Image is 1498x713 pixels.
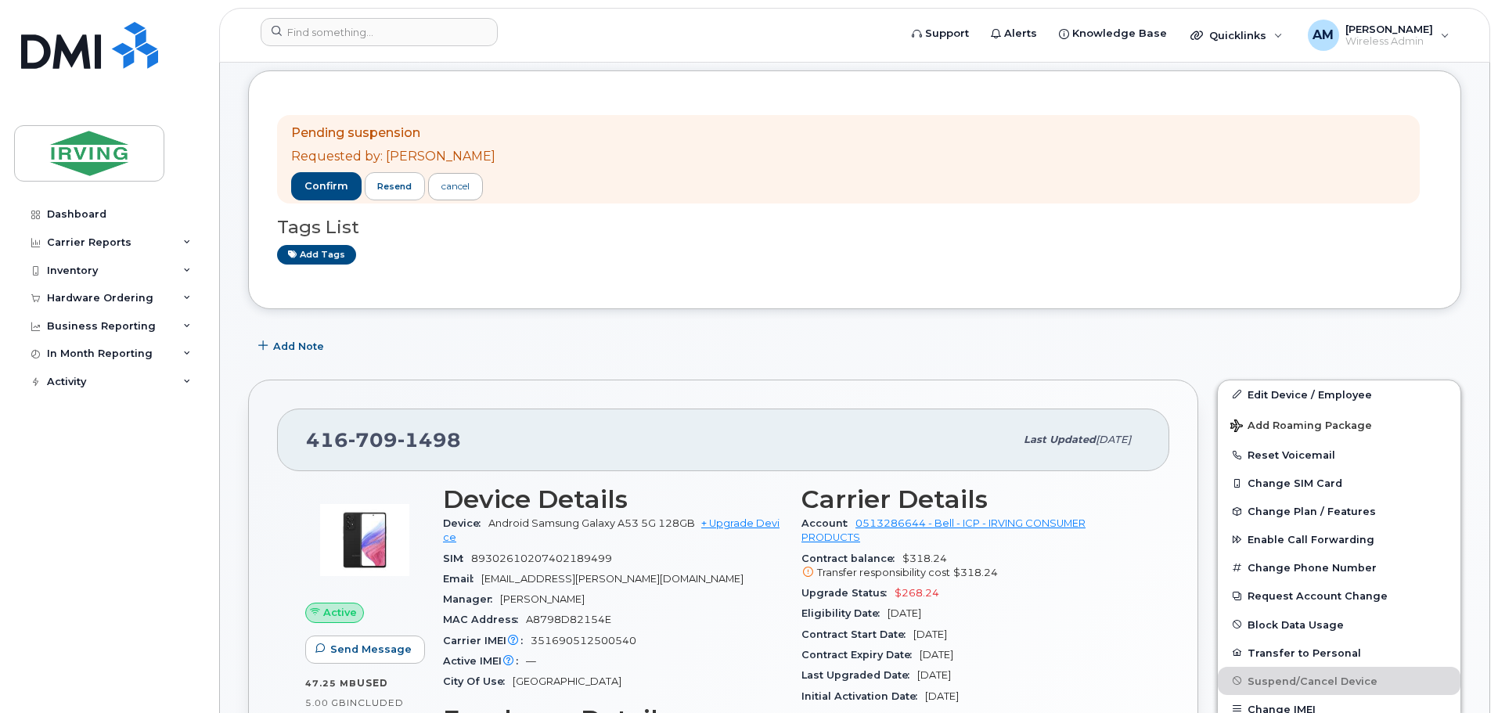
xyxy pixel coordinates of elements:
[305,678,357,689] span: 47.25 MB
[1218,553,1460,582] button: Change Phone Number
[1004,26,1037,41] span: Alerts
[348,428,398,452] span: 709
[1209,29,1266,41] span: Quicklinks
[398,428,461,452] span: 1498
[248,333,337,361] button: Add Note
[980,18,1048,49] a: Alerts
[428,173,483,200] a: cancel
[277,218,1432,237] h3: Tags List
[1218,497,1460,525] button: Change Plan / Features
[1218,667,1460,695] button: Suspend/Cancel Device
[801,607,888,619] span: Eligibility Date
[441,179,470,193] div: cancel
[273,339,324,354] span: Add Note
[304,179,348,193] span: confirm
[500,593,585,605] span: [PERSON_NAME]
[801,628,913,640] span: Contract Start Date
[306,428,461,452] span: 416
[1230,420,1372,434] span: Add Roaming Package
[365,172,426,200] button: resend
[291,148,495,166] p: Requested by: [PERSON_NAME]
[443,655,526,667] span: Active IMEI
[305,636,425,664] button: Send Message
[318,493,412,587] img: image20231002-3703462-kjv75p.jpeg
[1248,534,1374,546] span: Enable Call Forwarding
[323,605,357,620] span: Active
[801,587,895,599] span: Upgrade Status
[801,517,1086,543] a: 0513286644 - Bell - ICP - IRVING CONSUMER PRODUCTS
[1218,441,1460,469] button: Reset Voicemail
[1248,675,1377,686] span: Suspend/Cancel Device
[277,245,356,265] a: Add tags
[1248,506,1376,517] span: Change Plan / Features
[481,573,744,585] span: [EMAIL_ADDRESS][PERSON_NAME][DOMAIN_NAME]
[888,607,921,619] span: [DATE]
[895,587,939,599] span: $268.24
[1072,26,1167,41] span: Knowledge Base
[1218,409,1460,441] button: Add Roaming Package
[261,18,498,46] input: Find something...
[305,697,347,708] span: 5.00 GB
[1048,18,1178,49] a: Knowledge Base
[1345,23,1433,35] span: [PERSON_NAME]
[443,675,513,687] span: City Of Use
[925,26,969,41] span: Support
[488,517,695,529] span: Android Samsung Galaxy A53 5G 128GB
[1179,20,1294,51] div: Quicklinks
[1345,35,1433,48] span: Wireless Admin
[1218,469,1460,497] button: Change SIM Card
[291,124,495,142] p: Pending suspension
[801,553,902,564] span: Contract balance
[801,690,925,702] span: Initial Activation Date
[801,553,1141,581] span: $318.24
[1218,610,1460,639] button: Block Data Usage
[1218,380,1460,409] a: Edit Device / Employee
[443,573,481,585] span: Email
[531,635,636,646] span: 351690512500540
[817,567,950,578] span: Transfer responsibility cost
[1297,20,1460,51] div: Ashfaq Mehnaz
[526,655,536,667] span: —
[443,593,500,605] span: Manager
[443,553,471,564] span: SIM
[920,649,953,661] span: [DATE]
[1218,582,1460,610] button: Request Account Change
[357,677,388,689] span: used
[953,567,998,578] span: $318.24
[471,553,612,564] span: 89302610207402189499
[1024,434,1096,445] span: Last updated
[901,18,980,49] a: Support
[1218,525,1460,553] button: Enable Call Forwarding
[513,675,621,687] span: [GEOGRAPHIC_DATA]
[526,614,611,625] span: A8798D82154E
[801,649,920,661] span: Contract Expiry Date
[801,517,855,529] span: Account
[1313,26,1334,45] span: AM
[443,635,531,646] span: Carrier IMEI
[377,180,412,193] span: resend
[291,172,362,200] button: confirm
[1096,434,1131,445] span: [DATE]
[925,690,959,702] span: [DATE]
[801,669,917,681] span: Last Upgraded Date
[330,642,412,657] span: Send Message
[801,485,1141,513] h3: Carrier Details
[443,485,783,513] h3: Device Details
[917,669,951,681] span: [DATE]
[1218,639,1460,667] button: Transfer to Personal
[443,614,526,625] span: MAC Address
[443,517,488,529] span: Device
[913,628,947,640] span: [DATE]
